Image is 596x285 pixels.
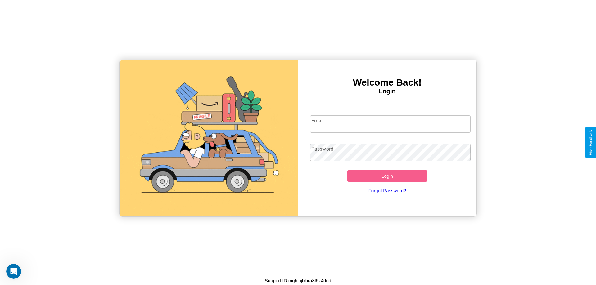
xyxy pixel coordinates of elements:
[307,182,468,199] a: Forgot Password?
[298,88,476,95] h4: Login
[589,130,593,155] div: Give Feedback
[265,276,331,285] p: Support ID: mghlojlxhra8f5z4dod
[120,60,298,216] img: gif
[6,264,21,279] iframe: Intercom live chat
[298,77,476,88] h3: Welcome Back!
[347,170,427,182] button: Login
